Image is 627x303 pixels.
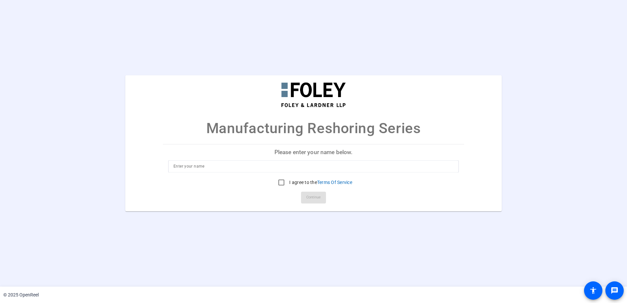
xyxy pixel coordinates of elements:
[173,163,454,171] input: Enter your name
[611,287,618,294] mat-icon: message
[206,117,421,139] p: Manufacturing Reshoring Series
[317,180,352,185] a: Terms Of Service
[589,287,597,294] mat-icon: accessibility
[3,292,39,298] div: © 2025 OpenReel
[281,82,346,108] img: company-logo
[163,144,464,160] p: Please enter your name below.
[288,179,352,186] label: I agree to the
